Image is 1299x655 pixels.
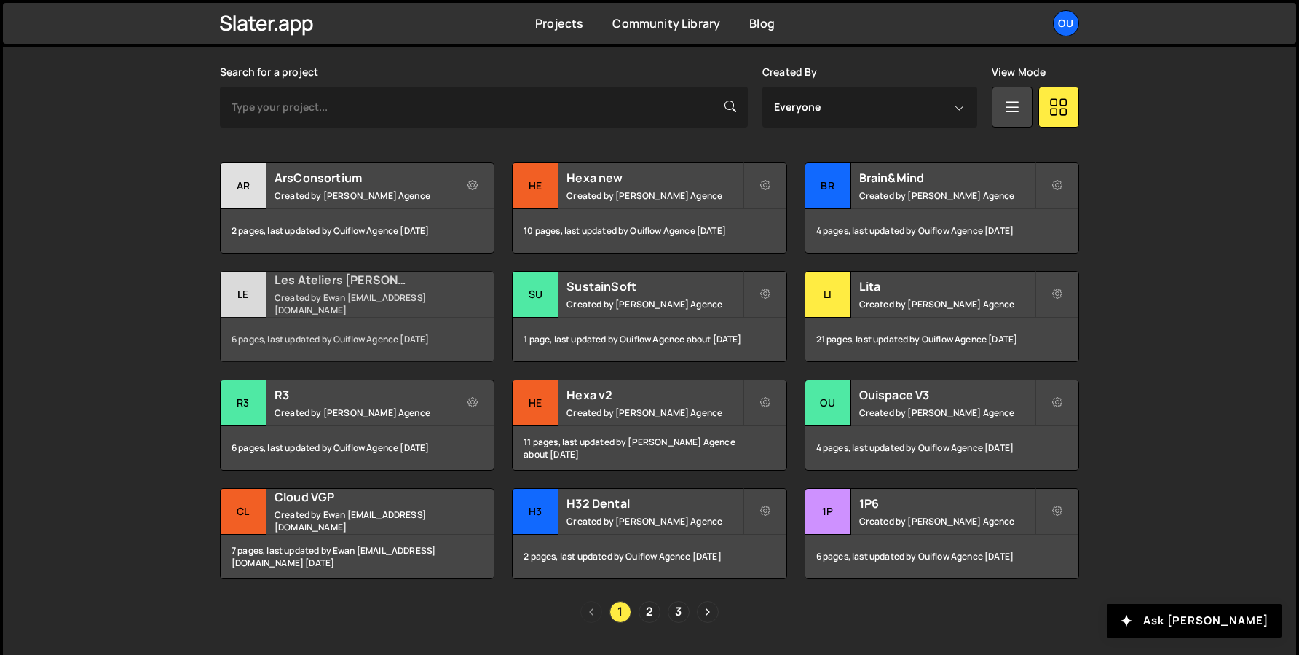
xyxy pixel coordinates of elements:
[221,318,494,361] div: 6 pages, last updated by Ouiflow Agence [DATE]
[566,189,742,202] small: Created by [PERSON_NAME] Agence
[220,162,494,254] a: Ar ArsConsortium Created by [PERSON_NAME] Agence 2 pages, last updated by Ouiflow Agence [DATE]
[805,209,1078,253] div: 4 pages, last updated by Ouiflow Agence [DATE]
[1107,604,1282,638] button: Ask [PERSON_NAME]
[513,535,786,578] div: 2 pages, last updated by Ouiflow Agence [DATE]
[275,387,450,403] h2: R3
[762,66,818,78] label: Created By
[805,488,1079,579] a: 1P 1P6 Created by [PERSON_NAME] Agence 6 pages, last updated by Ouiflow Agence [DATE]
[859,495,1035,511] h2: 1P6
[992,66,1046,78] label: View Mode
[512,271,786,362] a: Su SustainSoft Created by [PERSON_NAME] Agence 1 page, last updated by Ouiflow Agence about [DATE]
[221,535,494,578] div: 7 pages, last updated by Ewan [EMAIL_ADDRESS][DOMAIN_NAME] [DATE]
[566,298,742,310] small: Created by [PERSON_NAME] Agence
[805,380,851,426] div: Ou
[275,189,450,202] small: Created by [PERSON_NAME] Agence
[805,271,1079,362] a: Li Lita Created by [PERSON_NAME] Agence 21 pages, last updated by Ouiflow Agence [DATE]
[566,515,742,527] small: Created by [PERSON_NAME] Agence
[859,189,1035,202] small: Created by [PERSON_NAME] Agence
[566,387,742,403] h2: Hexa v2
[512,380,786,471] a: He Hexa v2 Created by [PERSON_NAME] Agence 11 pages, last updated by [PERSON_NAME] Agence about [...
[668,601,690,623] a: Page 3
[275,509,450,533] small: Created by Ewan [EMAIL_ADDRESS][DOMAIN_NAME]
[221,489,266,535] div: Cl
[749,15,775,31] a: Blog
[220,271,494,362] a: Le Les Ateliers [PERSON_NAME] Created by Ewan [EMAIL_ADDRESS][DOMAIN_NAME] 6 pages, last updated ...
[859,515,1035,527] small: Created by [PERSON_NAME] Agence
[535,15,583,31] a: Projects
[859,407,1035,419] small: Created by [PERSON_NAME] Agence
[513,489,558,535] div: H3
[513,318,786,361] div: 1 page, last updated by Ouiflow Agence about [DATE]
[513,426,786,470] div: 11 pages, last updated by [PERSON_NAME] Agence about [DATE]
[859,298,1035,310] small: Created by [PERSON_NAME] Agence
[805,489,851,535] div: 1P
[805,380,1079,471] a: Ou Ouispace V3 Created by [PERSON_NAME] Agence 4 pages, last updated by Ouiflow Agence [DATE]
[697,601,719,623] a: Next page
[220,87,748,128] input: Type your project...
[221,163,266,209] div: Ar
[805,535,1078,578] div: 6 pages, last updated by Ouiflow Agence [DATE]
[805,162,1079,254] a: Br Brain&Mind Created by [PERSON_NAME] Agence 4 pages, last updated by Ouiflow Agence [DATE]
[566,495,742,511] h2: H32 Dental
[513,272,558,318] div: Su
[220,488,494,579] a: Cl Cloud VGP Created by Ewan [EMAIL_ADDRESS][DOMAIN_NAME] 7 pages, last updated by Ewan [EMAIL_AD...
[805,272,851,318] div: Li
[220,66,318,78] label: Search for a project
[275,170,450,186] h2: ArsConsortium
[612,15,720,31] a: Community Library
[805,426,1078,470] div: 4 pages, last updated by Ouiflow Agence [DATE]
[275,291,450,316] small: Created by Ewan [EMAIL_ADDRESS][DOMAIN_NAME]
[513,209,786,253] div: 10 pages, last updated by Ouiflow Agence [DATE]
[859,387,1035,403] h2: Ouispace V3
[512,162,786,254] a: He Hexa new Created by [PERSON_NAME] Agence 10 pages, last updated by Ouiflow Agence [DATE]
[805,318,1078,361] div: 21 pages, last updated by Ouiflow Agence [DATE]
[566,170,742,186] h2: Hexa new
[1053,10,1079,36] a: Ou
[275,272,450,288] h2: Les Ateliers [PERSON_NAME]
[859,278,1035,294] h2: Lita
[221,426,494,470] div: 6 pages, last updated by Ouiflow Agence [DATE]
[513,163,558,209] div: He
[220,601,1079,623] div: Pagination
[859,170,1035,186] h2: Brain&Mind
[566,407,742,419] small: Created by [PERSON_NAME] Agence
[221,209,494,253] div: 2 pages, last updated by Ouiflow Agence [DATE]
[512,488,786,579] a: H3 H32 Dental Created by [PERSON_NAME] Agence 2 pages, last updated by Ouiflow Agence [DATE]
[221,380,266,426] div: R3
[513,380,558,426] div: He
[805,163,851,209] div: Br
[275,489,450,505] h2: Cloud VGP
[275,407,450,419] small: Created by [PERSON_NAME] Agence
[221,272,266,318] div: Le
[220,380,494,471] a: R3 R3 Created by [PERSON_NAME] Agence 6 pages, last updated by Ouiflow Agence [DATE]
[639,601,660,623] a: Page 2
[566,278,742,294] h2: SustainSoft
